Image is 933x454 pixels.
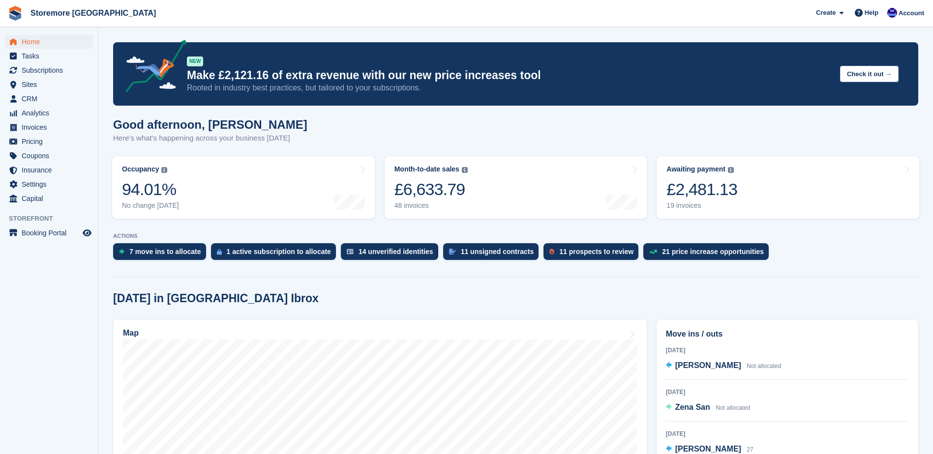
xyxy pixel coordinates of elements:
[5,120,93,134] a: menu
[5,177,93,191] a: menu
[187,57,203,66] div: NEW
[22,120,81,134] span: Invoices
[22,49,81,63] span: Tasks
[122,179,179,199] div: 94.01%
[5,163,93,177] a: menu
[22,35,81,49] span: Home
[112,156,375,219] a: Occupancy 94.01% No change [DATE]
[227,248,331,255] div: 1 active subscription to allocate
[449,249,456,255] img: contract_signature_icon-13c848040528278c33f63329250d36e43548de30e8caae1d1a13099fd9432cc5.svg
[666,165,725,173] div: Awaiting payment
[543,243,643,265] a: 11 prospects to review
[728,167,734,173] img: icon-info-grey-7440780725fd019a000dd9b08b2336e03edf1995a4989e88bcd33f0948082b44.svg
[347,249,354,255] img: verify_identity-adf6edd0f0f0b5bbfe63781bf79b02c33cf7c696d77639b501bdc392416b5a36.svg
[5,192,93,205] a: menu
[675,361,741,369] span: [PERSON_NAME]
[394,165,459,173] div: Month-to-date sales
[443,243,544,265] a: 11 unsigned contracts
[840,66,899,82] button: Check it out →
[747,363,781,369] span: Not allocated
[81,227,93,239] a: Preview store
[462,167,468,173] img: icon-info-grey-7440780725fd019a000dd9b08b2336e03edf1995a4989e88bcd33f0948082b44.svg
[113,292,319,305] h2: [DATE] in [GEOGRAPHIC_DATA] Ibrox
[119,249,124,255] img: move_ins_to_allocate_icon-fdf77a2bb77ea45bf5b3d319d69a93e2d87916cf1d5bf7949dd705db3b84f3ca.svg
[118,40,186,96] img: price-adjustments-announcement-icon-8257ccfd72463d97f412b2fc003d46551f7dbcb40ab6d574587a9cd5c0d94...
[549,249,554,255] img: prospect-51fa495bee0391a8d652442698ab0144808aea92771e9ea1ae160a38d050c398.svg
[113,118,307,131] h1: Good afternoon, [PERSON_NAME]
[341,243,443,265] a: 14 unverified identities
[816,8,836,18] span: Create
[5,226,93,240] a: menu
[8,6,23,21] img: stora-icon-8386f47178a22dfd0bd8f6a31ec36ba5ce8667c1dd55bd0f319d3a0aa187defe.svg
[161,167,167,173] img: icon-info-grey-7440780725fd019a000dd9b08b2336e03edf1995a4989e88bcd33f0948082b44.svg
[643,243,774,265] a: 21 price increase opportunities
[5,78,93,91] a: menu
[113,133,307,144] p: Here's what's happening across your business [DATE]
[217,249,222,255] img: active_subscription_to_allocate_icon-d502201f5373d7db506a760aba3b589e785aa758c864c3986d89f69b8ff3...
[22,192,81,205] span: Capital
[5,135,93,148] a: menu
[394,201,468,210] div: 48 invoices
[662,248,764,255] div: 21 price increase opportunities
[675,445,741,453] span: [PERSON_NAME]
[675,403,710,411] span: Zena San
[122,201,179,210] div: No change [DATE]
[122,165,159,173] div: Occupancy
[22,163,81,177] span: Insurance
[5,63,93,77] a: menu
[22,106,81,120] span: Analytics
[22,226,81,240] span: Booking Portal
[5,149,93,163] a: menu
[657,156,919,219] a: Awaiting payment £2,481.13 19 invoices
[187,68,832,83] p: Make £2,121.16 of extra revenue with our new price increases tool
[359,248,433,255] div: 14 unverified identities
[666,179,737,199] div: £2,481.13
[5,92,93,106] a: menu
[22,78,81,91] span: Sites
[899,8,924,18] span: Account
[716,404,750,411] span: Not allocated
[211,243,341,265] a: 1 active subscription to allocate
[22,177,81,191] span: Settings
[123,329,139,338] h2: Map
[9,214,98,224] span: Storefront
[559,248,633,255] div: 11 prospects to review
[865,8,878,18] span: Help
[113,233,918,239] p: ACTIONS
[666,360,782,372] a: [PERSON_NAME] Not allocated
[666,401,751,414] a: Zena San Not allocated
[5,49,93,63] a: menu
[887,8,897,18] img: Angela
[5,106,93,120] a: menu
[394,179,468,199] div: £6,633.79
[385,156,647,219] a: Month-to-date sales £6,633.79 48 invoices
[461,248,534,255] div: 11 unsigned contracts
[27,5,160,21] a: Storemore [GEOGRAPHIC_DATA]
[113,243,211,265] a: 7 move ins to allocate
[666,388,909,397] div: [DATE]
[129,248,201,255] div: 7 move ins to allocate
[22,135,81,148] span: Pricing
[22,92,81,106] span: CRM
[22,63,81,77] span: Subscriptions
[666,328,909,340] h2: Move ins / outs
[666,346,909,355] div: [DATE]
[5,35,93,49] a: menu
[22,149,81,163] span: Coupons
[187,83,832,93] p: Rooted in industry best practices, but tailored to your subscriptions.
[649,250,657,254] img: price_increase_opportunities-93ffe204e8149a01c8c9dc8f82e8f89637d9d84a8eef4429ea346261dce0b2c0.svg
[747,446,753,453] span: 27
[666,201,737,210] div: 19 invoices
[666,429,909,438] div: [DATE]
